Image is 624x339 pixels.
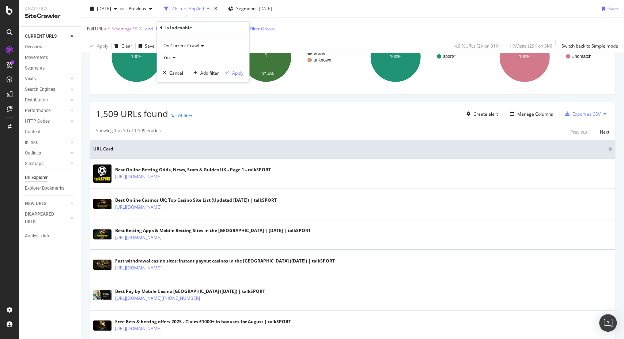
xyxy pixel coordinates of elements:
[93,320,111,331] img: main image
[163,54,170,60] span: Yes
[225,3,275,15] button: Segments[DATE]
[562,108,601,120] button: Export as CSV
[599,314,617,332] div: Open Intercom Messenger
[104,26,107,32] span: =
[259,5,272,12] div: [DATE]
[25,54,76,62] a: Movements
[115,318,291,325] div: Free Bets & betting offers 2025 - Claim £1000+ in bonuses for August | talkSPORT
[600,127,609,136] button: Next
[25,54,48,62] div: Movements
[25,185,76,192] a: Explorer Bookmarks
[25,64,45,72] div: Segments
[115,288,265,295] div: Best Pay by Mobile Casino [GEOGRAPHIC_DATA] ([DATE]) | talkSPORT
[314,51,325,56] text: article
[484,25,608,89] svg: A chart.
[115,295,200,302] a: [URL][DOMAIN_NAME][PHONE_NUMBER]
[96,127,161,136] div: Showing 1 to 50 of 1,509 entries
[25,118,68,125] a: HTTP Codes
[232,70,243,76] div: Apply
[608,5,618,12] div: Save
[165,25,192,31] div: Is Indexable
[115,173,162,180] a: [URL][DOMAIN_NAME]
[126,3,155,15] button: Previous
[231,25,274,33] button: Add Filter Group
[25,43,76,51] a: Overview
[517,111,553,117] div: Manage Columns
[25,107,50,115] div: Performance
[25,185,64,192] div: Explorer Bookmarks
[572,54,591,59] text: #nomatch
[145,26,153,32] div: and
[87,26,103,32] span: Full URL
[561,43,618,49] div: Switch back to Simple mode
[25,139,38,146] div: Inlinks
[599,3,618,15] button: Save
[115,264,162,272] a: [URL][DOMAIN_NAME]
[87,3,120,15] button: [DATE]
[222,69,243,77] button: Apply
[25,160,68,168] a: Sitemaps
[93,146,606,152] span: URL Card
[25,232,76,240] a: Analysis Info
[314,57,331,63] text: unknown
[115,197,277,204] div: Best Online Casinos UK: Top Casino Site List (Updated [DATE]) | talkSPORT
[25,86,68,93] a: Search Engines
[200,70,219,76] div: Add filter
[87,40,108,52] button: Apply
[25,200,46,208] div: NEW URLS
[97,5,111,12] span: 2025 Aug. 17th
[161,3,213,15] button: 2 Filters Applied
[473,111,498,117] div: Create alert
[25,149,41,157] div: Outlinks
[355,25,479,89] svg: A chart.
[25,43,42,51] div: Overview
[572,111,601,117] div: Export as CSV
[25,174,48,182] div: Url Explorer
[236,5,257,12] span: Segments
[225,25,349,89] svg: A chart.
[25,232,50,240] div: Analysis Info
[25,139,68,146] a: Inlinks
[213,5,219,12] div: times
[25,128,41,136] div: Content
[25,12,75,21] div: SiteCrawler
[25,75,68,83] a: Visits
[93,199,111,209] img: main image
[93,229,111,239] img: main image
[25,64,76,72] a: Segments
[25,211,68,226] a: DISAPPEARED URLS
[176,112,192,119] div: -74.56%
[454,43,500,49] div: 4.9 % URLs ( 2K on 31K )
[570,127,588,136] button: Previous
[390,54,401,59] text: 100%
[145,43,155,49] div: Save
[25,33,57,40] div: CURRENT URLS
[111,40,132,52] button: Clear
[25,160,44,168] div: Sitemaps
[25,107,68,115] a: Performance
[126,5,146,12] span: Previous
[190,69,219,77] button: Add filter
[570,129,588,135] div: Previous
[145,25,153,32] button: and
[160,69,183,77] button: Cancel
[96,108,168,120] span: 1,509 URLs found
[25,200,68,208] a: NEW URLS
[120,5,126,12] span: vs
[136,40,155,52] button: Save
[25,96,68,104] a: Distribution
[115,258,335,264] div: Fast withdrawal casino sites: Instant payout casinos in the [GEOGRAPHIC_DATA] ([DATE]) | talkSPORT
[171,5,204,12] div: 2 Filters Applied
[25,174,76,182] a: Url Explorer
[241,26,274,32] div: Add Filter Group
[443,54,456,59] text: sport/*
[96,25,220,89] svg: A chart.
[115,204,162,211] a: [URL][DOMAIN_NAME]
[600,129,609,135] div: Next
[25,118,50,125] div: HTTP Codes
[507,109,553,118] button: Manage Columns
[25,149,68,157] a: Outlinks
